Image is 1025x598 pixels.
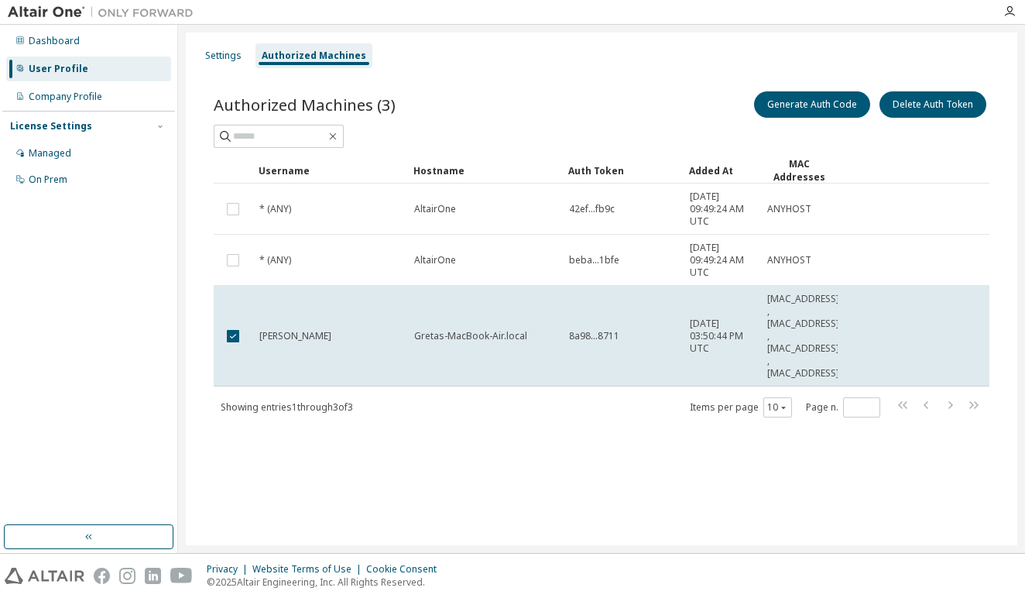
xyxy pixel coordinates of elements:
span: [DATE] 09:49:24 AM UTC [690,242,753,279]
div: Company Profile [29,91,102,103]
div: Hostname [413,158,556,183]
span: [PERSON_NAME] [259,330,331,342]
img: instagram.svg [119,568,135,584]
span: Page n. [806,397,880,418]
div: License Settings [10,120,92,132]
div: Dashboard [29,35,80,47]
button: 10 [767,401,788,414]
span: AltairOne [414,203,456,215]
span: [DATE] 03:50:44 PM UTC [690,318,753,355]
img: altair_logo.svg [5,568,84,584]
div: Authorized Machines [262,50,366,62]
span: * (ANY) [259,254,291,266]
img: facebook.svg [94,568,110,584]
span: 8a98...8711 [569,330,619,342]
span: [MAC_ADDRESS] , [MAC_ADDRESS] , [MAC_ADDRESS] , [MAC_ADDRESS] [767,293,839,380]
img: youtube.svg [170,568,193,584]
span: Gretas-MacBook-Air.local [414,330,527,342]
span: 42ef...fb9c [569,203,615,215]
span: beba...1bfe [569,254,619,266]
span: Showing entries 1 through 3 of 3 [221,400,353,414]
div: Auth Token [568,158,677,183]
span: AltairOne [414,254,456,266]
span: ANYHOST [767,254,811,266]
p: © 2025 Altair Engineering, Inc. All Rights Reserved. [207,576,446,589]
div: MAC Addresses [766,157,831,184]
div: Cookie Consent [366,563,446,576]
div: On Prem [29,174,67,186]
img: linkedin.svg [145,568,161,584]
div: User Profile [29,63,88,75]
span: Authorized Machines (3) [214,94,396,115]
div: Username [259,158,401,183]
span: ANYHOST [767,203,811,215]
div: Added At [689,158,754,183]
div: Privacy [207,563,252,576]
div: Website Terms of Use [252,563,366,576]
span: Items per page [690,397,792,418]
span: * (ANY) [259,203,291,215]
div: Managed [29,147,71,160]
img: Altair One [8,5,201,20]
div: Settings [205,50,242,62]
span: [DATE] 09:49:24 AM UTC [690,191,753,228]
button: Delete Auth Token [879,91,986,118]
button: Generate Auth Code [754,91,870,118]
